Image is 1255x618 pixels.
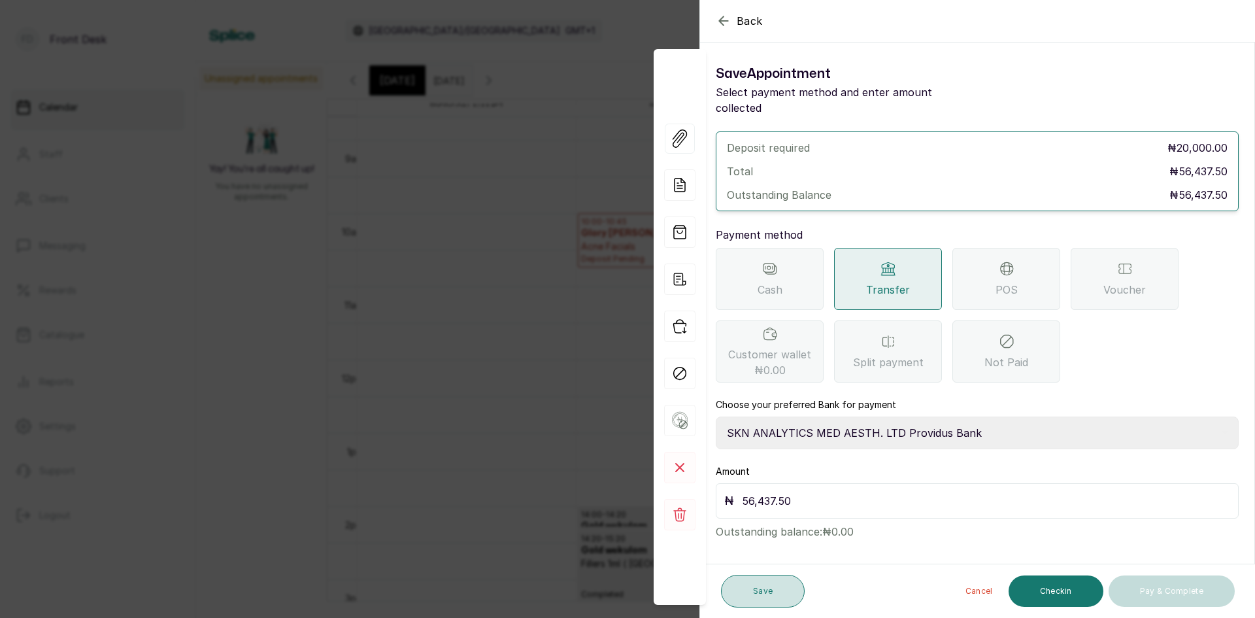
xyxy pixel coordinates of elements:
span: ₦0.00 [754,362,786,378]
p: Total [727,163,753,179]
button: Save [721,575,805,608]
button: Back [716,13,763,29]
span: POS [996,282,1018,298]
p: ₦20,000.00 [1167,140,1228,156]
span: Split payment [853,354,924,370]
p: Outstanding balance: ₦0.00 [716,519,1239,540]
span: Cash [758,282,782,298]
span: Back [737,13,763,29]
p: Deposit required [727,140,810,156]
p: ₦56,437.50 [1169,163,1228,179]
p: Outstanding Balance [727,187,831,203]
label: Choose your preferred Bank for payment [716,398,896,411]
button: Cancel [955,575,1003,607]
label: Amount [716,465,750,478]
span: Not Paid [984,354,1028,370]
span: Customer wallet [728,347,811,378]
p: ₦56,437.50 [1169,187,1228,203]
input: 20,000 [742,492,1230,510]
button: Pay & Complete [1109,575,1235,607]
button: Checkin [1009,575,1103,607]
h1: Save Appointment [716,63,977,84]
p: ₦ [724,492,734,510]
span: Transfer [866,282,910,298]
p: Payment method [716,227,1239,243]
span: Voucher [1103,282,1146,298]
p: Select payment method and enter amount collected [716,84,977,116]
